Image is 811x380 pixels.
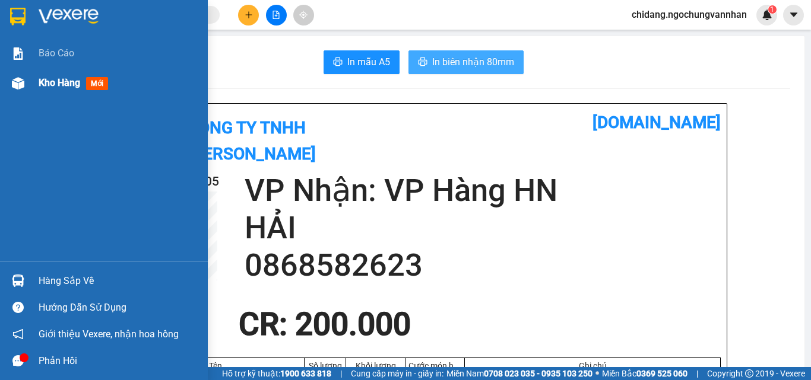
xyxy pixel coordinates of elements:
[595,371,599,376] span: ⚪️
[636,369,688,378] strong: 0369 525 060
[10,8,26,25] img: logo-vxr
[239,306,411,343] span: CR : 200.000
[468,361,717,371] div: Ghi chú
[299,11,308,19] span: aim
[593,113,721,132] b: [DOMAIN_NAME]
[39,352,199,370] div: Phản hồi
[266,5,287,25] button: file-add
[768,5,777,14] sup: 1
[347,55,390,69] span: In mẫu A5
[770,5,774,14] span: 1
[432,55,514,69] span: In biên nhận 80mm
[245,172,721,209] h2: VP Nhận: VP Hàng HN
[12,355,24,366] span: message
[39,299,199,317] div: Hướng dẫn sử dụng
[293,5,314,25] button: aim
[272,11,280,19] span: file-add
[340,367,342,380] span: |
[12,47,24,60] img: solution-icon
[280,369,331,378] strong: 1900 633 818
[245,11,253,19] span: plus
[484,369,593,378] strong: 0708 023 035 - 0935 103 250
[12,328,24,340] span: notification
[333,57,343,68] span: printer
[39,327,179,341] span: Giới thiệu Vexere, nhận hoa hồng
[129,361,301,371] div: Tên
[446,367,593,380] span: Miền Nam
[12,77,24,90] img: warehouse-icon
[222,367,331,380] span: Hỗ trợ kỹ thuật:
[245,209,721,247] h2: HẢI
[62,69,287,143] h2: VP Nhận: VP Hàng HN
[324,50,400,74] button: printerIn mẫu A5
[159,9,287,29] b: [DOMAIN_NAME]
[245,247,721,284] h2: 0868582623
[12,274,24,287] img: warehouse-icon
[783,5,804,25] button: caret-down
[351,367,443,380] span: Cung cấp máy in - giấy in:
[745,369,753,378] span: copyright
[86,77,108,90] span: mới
[39,46,74,60] span: Báo cáo
[7,69,100,88] h2: BLC1509250005
[762,9,772,20] img: icon-new-feature
[39,77,80,88] span: Kho hàng
[349,361,402,371] div: Khối lượng
[602,367,688,380] span: Miền Bắc
[418,57,427,68] span: printer
[308,361,343,371] div: Số lượng
[12,302,24,313] span: question-circle
[39,272,199,290] div: Hàng sắp về
[408,361,461,371] div: Cước món hàng
[622,7,756,22] span: chidang.ngochungvannhan
[188,118,316,164] b: Công ty TNHH [PERSON_NAME]
[696,367,698,380] span: |
[238,5,259,25] button: plus
[49,15,177,60] b: Công ty TNHH [PERSON_NAME]
[408,50,524,74] button: printerIn biên nhận 80mm
[788,9,799,20] span: caret-down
